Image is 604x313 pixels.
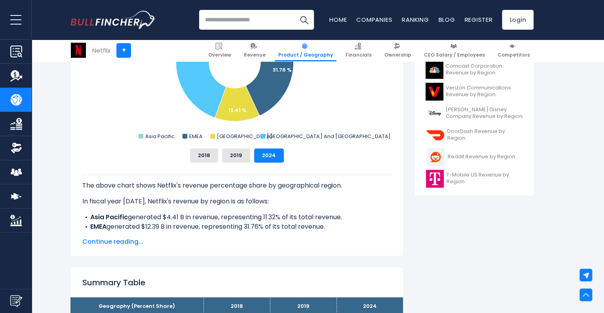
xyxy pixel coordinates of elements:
[189,133,203,140] text: EMEA
[447,128,523,142] span: DoorDash Revenue by Region
[240,40,269,61] a: Revenue
[275,40,336,61] a: Product / Geography
[494,40,534,61] a: Competitors
[464,15,492,24] a: Register
[329,15,347,24] a: Home
[421,146,528,168] a: Reddit Revenue by Region
[205,40,235,61] a: Overview
[71,43,86,58] img: NFLX logo
[342,40,375,61] a: Financials
[82,197,391,206] p: In fiscal year [DATE], Netflix's revenue by region is as follows:
[82,212,391,222] li: generated $4.41 B in revenue, representing 11.32% of its total revenue.
[267,133,390,140] text: [GEOGRAPHIC_DATA] And [GEOGRAPHIC_DATA]
[425,148,445,166] img: RDDT logo
[421,102,528,124] a: [PERSON_NAME] Disney Company Revenue by Region
[294,10,314,30] button: Search
[10,142,22,154] img: Ownership
[208,52,231,58] span: Overview
[82,181,391,190] p: The above chart shows Netflix's revenue percentage share by geographical region.
[384,52,411,58] span: Ownership
[502,10,534,30] a: Login
[90,231,161,241] b: [GEOGRAPHIC_DATA]
[446,63,523,76] span: Comcast Corporation Revenue by Region
[228,106,247,114] text: 12.41 %
[425,61,443,79] img: CMCSA logo
[92,46,110,55] div: Netflix
[381,40,415,61] a: Ownership
[145,133,175,140] text: Asia Pacific
[424,52,485,58] span: CEO Salary / Employees
[82,231,391,241] li: generated $4.84 B in revenue, representing 12.41% of its total revenue.
[116,43,131,58] a: +
[421,168,528,190] a: T-Mobile US Revenue by Region
[222,148,250,163] button: 2019
[446,106,523,120] span: [PERSON_NAME] Disney Company Revenue by Region
[90,222,106,231] b: EMEA
[254,148,284,163] button: 2024
[438,15,455,24] a: Blog
[90,212,128,222] b: Asia Pacific
[82,175,391,298] div: The for Netflix is the [GEOGRAPHIC_DATA] And Canada, which represents 44.51% of its total revenue...
[421,124,528,146] a: DoorDash Revenue by Region
[421,81,528,102] a: Verizon Communications Revenue by Region
[421,59,528,81] a: Comcast Corporation Revenue by Region
[446,85,523,98] span: Verizon Communications Revenue by Region
[448,154,515,160] span: Reddit Revenue by Region
[273,66,292,74] text: 31.76 %
[346,52,372,58] span: Financials
[425,126,445,144] img: DASH logo
[356,15,392,24] a: Companies
[402,15,429,24] a: Ranking
[82,222,391,231] li: generated $12.39 B in revenue, representing 31.76% of its total revenue.
[82,237,391,247] span: Continue reading...
[498,52,530,58] span: Competitors
[425,104,443,122] img: DIS logo
[70,11,156,29] img: Bullfincher logo
[278,52,333,58] span: Product / Geography
[420,40,488,61] a: CEO Salary / Employees
[70,11,156,29] a: Go to homepage
[190,148,218,163] button: 2018
[425,83,443,101] img: VZ logo
[244,52,266,58] span: Revenue
[446,172,523,185] span: T-Mobile US Revenue by Region
[217,133,272,140] text: [GEOGRAPHIC_DATA]
[82,277,391,288] h2: Summary Table
[425,170,444,188] img: TMUS logo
